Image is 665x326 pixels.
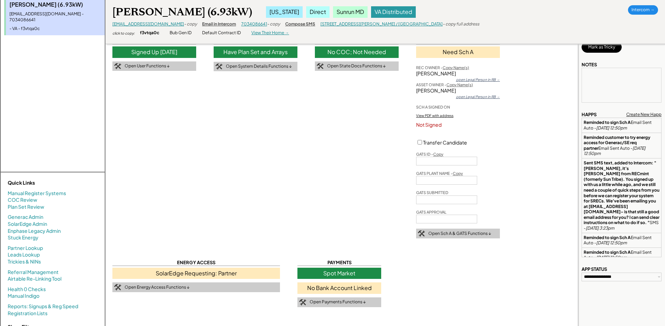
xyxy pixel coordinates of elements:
em: [DATE] 12:50pm [596,240,627,245]
div: Open Payments Functions ↓ [310,299,366,305]
strong: Reminded to sign Sch A [584,120,631,125]
div: - VA - f3vtqa0c [9,26,101,32]
div: ASSET OWNER - [416,82,473,87]
a: 7034086641 [241,21,267,27]
img: tool-icon.png [317,63,324,69]
em: [DATE] 12:50pm [584,146,646,156]
div: GATS SUBMITTED [416,190,448,195]
label: Transfer Candidate [423,139,467,146]
div: Quick Links [8,179,77,186]
div: [PERSON_NAME] (6.93kW) [9,1,101,8]
div: SolarEdge Requesting: Partner [112,268,280,279]
div: NOTES [582,61,597,68]
div: - copy [184,21,197,27]
a: Manual Register Systems [8,190,66,197]
a: Enphase Legacy Admin [8,228,61,235]
div: Email in Intercom [202,21,236,27]
div: Intercom → [628,5,658,15]
div: Email Sent Auto - [584,250,659,260]
a: Trickies & NINs [8,258,41,265]
div: GATS APPROVAL [416,209,446,215]
a: Plan Set Review [8,203,44,210]
a: Leads Lookup [8,251,40,258]
button: Mark as Tricky [582,42,622,53]
a: COC Review [8,197,37,203]
div: Open State Docs Functions ↓ [327,63,386,69]
img: tool-icon.png [114,284,121,290]
em: [DATE] 12:50pm [596,125,627,131]
u: Copy Name(s) [443,65,469,70]
a: Referral Management [8,269,59,276]
strong: Reminded to sign Sch A [584,250,631,255]
div: APP STATUS [582,266,607,272]
strong: Reminded to sign Sch A [584,235,631,240]
a: Partner Lookup [8,245,43,252]
a: [EMAIL_ADDRESS][DOMAIN_NAME] [112,21,184,27]
div: - copy [267,21,280,27]
div: [US_STATE] [266,6,303,17]
div: View PDF with address [416,113,453,118]
div: [PERSON_NAME] (6.93kW) [112,5,252,19]
div: GATS PLANT NAME - [416,171,463,176]
div: Signed Up [DATE] [112,46,196,58]
div: Compose SMS [285,21,315,27]
div: SMS - [584,160,659,231]
a: Reports: Signups & Reg Speed [8,303,78,310]
img: tool-icon.png [215,64,222,70]
div: click to copy: [112,31,135,36]
img: tool-icon.png [299,299,306,305]
div: Email Sent Auto - [584,120,659,131]
a: [STREET_ADDRESS][PERSON_NAME] / [GEOGRAPHIC_DATA] [320,21,443,27]
strong: Sent SMS text, added to Intercom: "[PERSON_NAME], it’s [PERSON_NAME] from RECmint (formerly Sun T... [584,160,660,225]
strong: Reminded customer to try energy access for Generac/SE req partner [584,135,651,151]
u: Copy [453,171,463,176]
div: VA Distributed [371,6,416,17]
div: GATS ID - [416,151,443,157]
div: PAYMENTS [297,259,381,266]
div: Email Sent Auto - [584,135,659,156]
div: Open Sch A & GATS Functions ↓ [428,231,491,237]
em: [DATE] 3:23pm [586,225,614,231]
div: Open Energy Access Functions ↓ [125,284,190,290]
div: Sunrun MD [333,6,368,17]
a: Manual Indigo [8,292,39,299]
div: No COC; Not Needed [315,46,399,58]
img: tool-icon.png [114,63,121,69]
div: Need Sch A [416,46,500,58]
div: Email Sent Auto - [584,235,659,246]
div: Spot Market [297,268,381,279]
div: REC OWNER - [416,65,469,70]
div: open Legal Person in RB → [456,94,500,99]
div: Bub Gen ID [170,30,192,36]
a: Registration Lists [8,310,47,317]
div: f3vtqa0c [140,30,159,36]
u: Copy Name(s) [446,82,473,87]
div: [EMAIL_ADDRESS][DOMAIN_NAME] - 7034086641 [9,11,101,23]
div: open Legal Person in RB → [456,77,500,82]
a: Generac Admin [8,214,43,221]
div: [PERSON_NAME] [416,87,500,94]
div: Default Contract ID [202,30,241,36]
div: Have Plan Set and Arrays [214,46,297,58]
div: SCH A SIGNED ON [416,104,450,110]
div: Create New Happ [626,112,662,118]
em: [DATE] 12:50pm [596,255,627,260]
div: View Their Home → [251,30,289,36]
div: - copy full address [443,21,479,27]
u: Copy [433,152,443,156]
div: No Bank Account Linked [297,282,381,294]
a: SolarEdge Admin [8,221,47,228]
a: Airtable Re-Linking Tool [8,275,61,282]
div: Open System Details Functions ↓ [226,64,292,69]
a: Stuck Energy [8,234,38,241]
div: Not Signed [416,121,500,128]
div: Open User Functions ↓ [125,63,170,69]
div: HAPPS [582,111,597,118]
div: ENERGY ACCESS [112,259,280,266]
div: [PERSON_NAME] [416,70,500,77]
a: Health 0 Checks [8,286,46,293]
div: Direct [306,6,330,17]
img: tool-icon.png [418,230,425,237]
